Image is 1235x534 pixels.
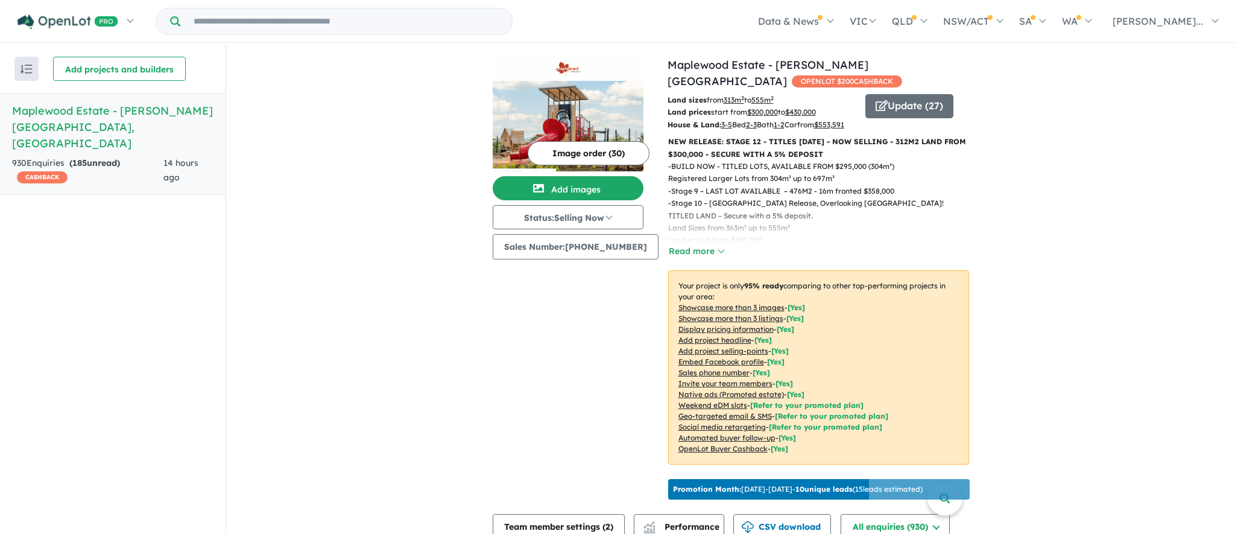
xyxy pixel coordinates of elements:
[21,65,33,74] img: sort.svg
[785,107,816,116] u: $ 430,000
[742,521,754,533] img: download icon
[668,270,969,465] p: Your project is only comparing to other top-performing projects in your area: - - - - - - - - - -...
[771,444,788,453] span: [Yes]
[788,303,805,312] span: [ Yes ]
[814,120,844,129] u: $ 553,591
[767,357,785,366] span: [ Yes ]
[678,335,751,345] u: Add project headline
[668,107,711,116] b: Land prices
[771,95,774,101] sup: 2
[678,412,772,421] u: Geo-targeted email & SMS
[865,94,953,118] button: Update (27)
[643,521,654,528] img: line-chart.svg
[493,176,643,200] button: Add images
[69,157,120,168] strong: ( unread)
[771,346,789,355] span: [ Yes ]
[774,120,785,129] u: 1-2
[673,484,923,495] p: [DATE] - [DATE] - ( 15 leads estimated)
[668,185,979,197] p: - Stage 9 – LAST LOT AVAILABLE – 476M2 - 16m fronted $358,000
[769,422,882,431] span: [Refer to your promoted plan]
[673,485,741,494] b: Promotion Month:
[678,390,784,399] u: Native ads (Promoted estate)
[750,401,864,410] span: [Refer to your promoted plan]
[777,325,794,334] span: [ Yes ]
[668,161,979,185] p: - BUILD NOW - TITLED LOTS, AVAILABLE FROM $295,000 (304m²) Registered Larger Lots from 304m² up t...
[747,107,778,116] u: $ 300,000
[668,95,707,104] b: Land sizes
[12,103,213,151] h5: Maplewood Estate - [PERSON_NAME][GEOGRAPHIC_DATA] , [GEOGRAPHIC_DATA]
[72,157,87,168] span: 185
[787,390,804,399] span: [Yes]
[528,141,649,165] button: Image order (30)
[493,205,643,229] button: Status:Selling Now
[53,57,186,81] button: Add projects and builders
[645,521,719,532] span: Performance
[668,244,725,258] button: Read more
[678,303,785,312] u: Showcase more than 3 images
[678,422,766,431] u: Social media retargeting
[795,485,853,494] b: 10 unique leads
[678,433,775,442] u: Automated buyer follow-up
[724,95,744,104] u: 313 m
[792,75,902,87] span: OPENLOT $ 200 CASHBACK
[721,120,732,129] u: 3-5
[678,357,764,366] u: Embed Facebook profile
[668,136,969,161] p: NEW RELEASE: STAGE 12 - TITLES [DATE] - NOW SELLING - 312M2 LAND FROM $300,000 - SECURE WITH A 5%...
[1113,15,1203,27] span: [PERSON_NAME]...
[751,95,774,104] u: 555 m
[668,120,721,129] b: House & Land:
[678,401,747,410] u: Weekend eDM slots
[744,95,774,104] span: to
[779,433,796,442] span: [Yes]
[678,379,772,388] u: Invite your team members
[678,368,750,377] u: Sales phone number
[746,120,757,129] u: 2-3
[493,81,643,171] img: Maplewood Estate - Melton South
[678,444,768,453] u: OpenLot Buyer Cashback
[775,412,888,421] span: [Refer to your promoted plan]
[668,106,856,118] p: start from
[668,94,856,106] p: from
[605,521,610,532] span: 2
[753,368,770,377] span: [ Yes ]
[183,8,510,34] input: Try estate name, suburb, builder or developer
[17,14,118,30] img: Openlot PRO Logo White
[786,314,804,323] span: [ Yes ]
[17,171,68,183] span: CASHBACK
[12,156,163,185] div: 930 Enquir ies
[493,234,659,259] button: Sales Number:[PHONE_NUMBER]
[778,107,816,116] span: to
[668,119,856,131] p: Bed Bath Car from
[678,346,768,355] u: Add project selling-points
[643,526,655,533] img: bar-chart.svg
[775,379,793,388] span: [ Yes ]
[754,335,772,345] span: [ Yes ]
[163,157,198,183] span: 14 hours ago
[493,57,643,171] a: Maplewood Estate - Melton South LogoMaplewood Estate - Melton South
[668,197,979,259] p: - Stage 10 – [GEOGRAPHIC_DATA] Release, Overlooking [GEOGRAPHIC_DATA]! TITLED LAND – Secure with ...
[741,95,744,101] sup: 2
[497,62,639,76] img: Maplewood Estate - Melton South Logo
[744,281,783,290] b: 95 % ready
[678,325,774,334] u: Display pricing information
[668,58,868,88] a: Maplewood Estate - [PERSON_NAME][GEOGRAPHIC_DATA]
[678,314,783,323] u: Showcase more than 3 listings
